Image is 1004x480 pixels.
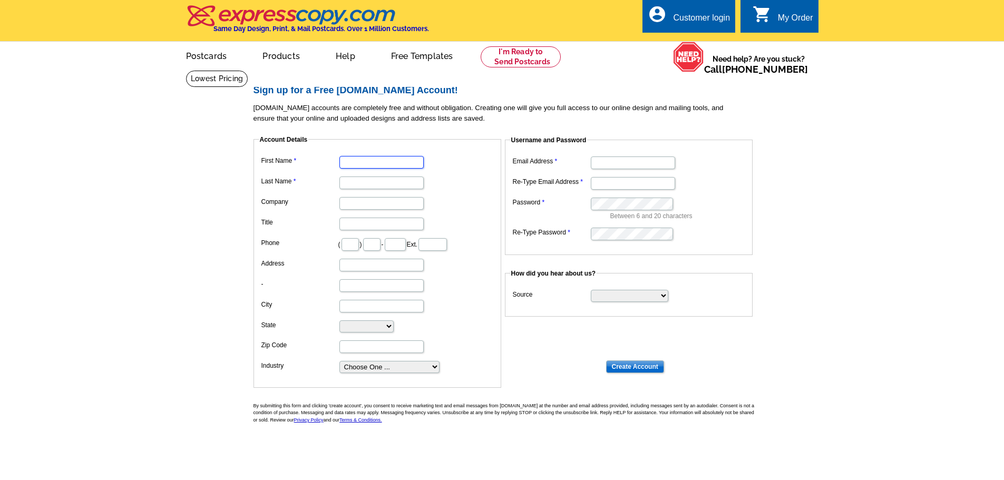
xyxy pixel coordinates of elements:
a: account_circle Customer login [648,12,730,25]
label: Company [261,197,338,207]
a: Products [246,43,317,67]
iframe: LiveChat chat widget [856,447,1004,480]
label: Phone [261,238,338,248]
a: Postcards [169,43,244,67]
label: Source [513,290,590,299]
label: Password [513,198,590,207]
label: Re-Type Email Address [513,177,590,187]
div: Customer login [673,13,730,28]
div: My Order [778,13,813,28]
a: Help [319,43,372,67]
span: Call [704,64,808,75]
img: help [673,42,704,72]
h2: Sign up for a Free [DOMAIN_NAME] Account! [254,85,759,96]
label: - [261,279,338,289]
label: Industry [261,361,338,370]
a: Free Templates [374,43,470,67]
i: shopping_cart [753,5,772,24]
p: Between 6 and 20 characters [610,211,747,221]
label: Zip Code [261,340,338,350]
i: account_circle [648,5,667,24]
a: Privacy Policy [294,417,324,423]
legend: How did you hear about us? [510,269,597,278]
a: Same Day Design, Print, & Mail Postcards. Over 1 Million Customers. [186,13,429,33]
dd: ( ) - Ext. [259,236,496,252]
p: [DOMAIN_NAME] accounts are completely free and without obligation. Creating one will give you ful... [254,103,759,124]
a: [PHONE_NUMBER] [722,64,808,75]
input: Create Account [606,360,664,373]
label: Email Address [513,156,590,166]
a: shopping_cart My Order [753,12,813,25]
span: Need help? Are you stuck? [704,54,813,75]
label: State [261,320,338,330]
label: Re-Type Password [513,228,590,237]
p: By submitting this form and clicking 'create account', you consent to receive marketing text and ... [254,403,759,424]
h4: Same Day Design, Print, & Mail Postcards. Over 1 Million Customers. [213,25,429,33]
label: First Name [261,156,338,165]
label: City [261,300,338,309]
label: Last Name [261,177,338,186]
label: Address [261,259,338,268]
legend: Username and Password [510,135,588,145]
a: Terms & Conditions. [339,417,382,423]
label: Title [261,218,338,227]
legend: Account Details [259,135,309,144]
